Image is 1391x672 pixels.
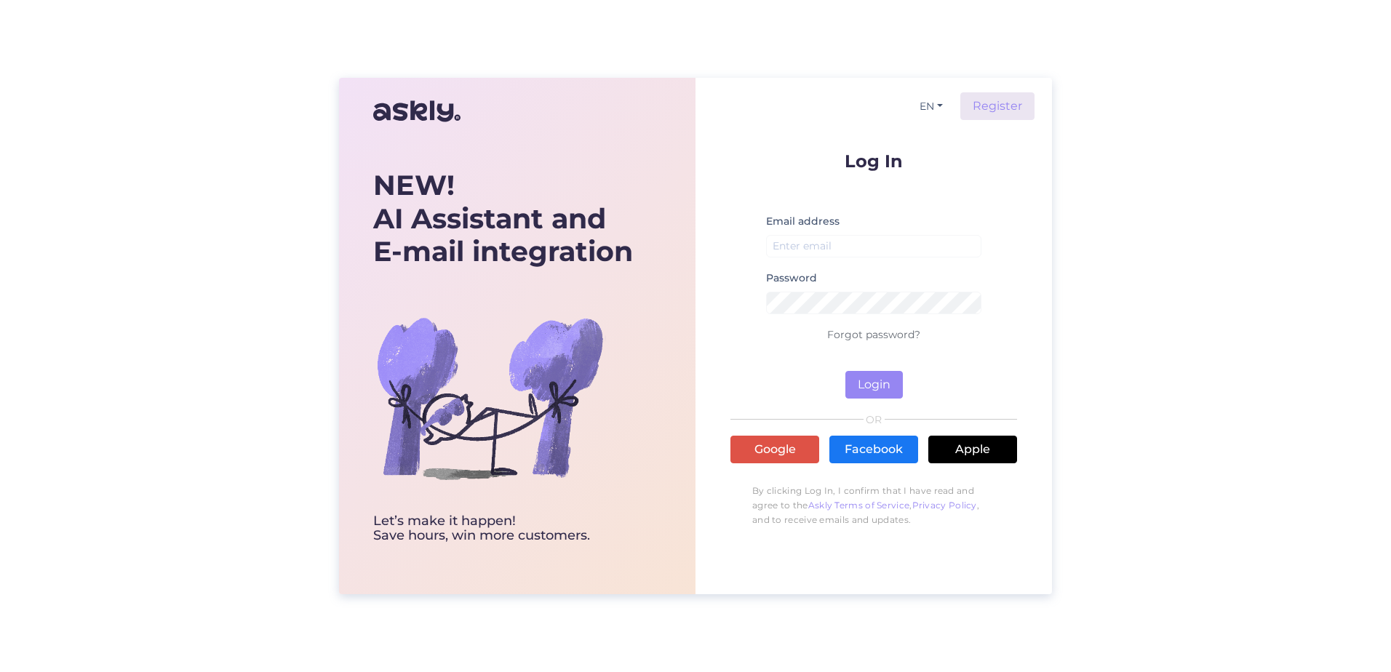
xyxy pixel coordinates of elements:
[373,281,606,514] img: bg-askly
[960,92,1035,120] a: Register
[766,214,840,229] label: Email address
[373,94,461,129] img: Askly
[829,436,918,463] a: Facebook
[730,436,819,463] a: Google
[730,152,1017,170] p: Log In
[373,168,455,202] b: NEW!
[827,328,920,341] a: Forgot password?
[730,476,1017,535] p: By clicking Log In, I confirm that I have read and agree to the , , and to receive emails and upd...
[766,271,817,286] label: Password
[845,371,903,399] button: Login
[808,500,910,511] a: Askly Terms of Service
[914,96,949,117] button: EN
[373,514,633,543] div: Let’s make it happen! Save hours, win more customers.
[928,436,1017,463] a: Apple
[373,169,633,268] div: AI Assistant and E-mail integration
[766,235,981,257] input: Enter email
[864,415,885,425] span: OR
[912,500,977,511] a: Privacy Policy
